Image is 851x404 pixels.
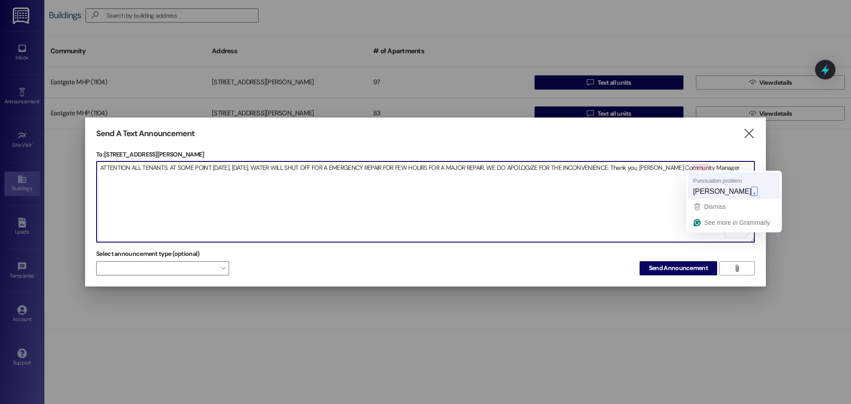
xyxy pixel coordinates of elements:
span: Send Announcement [649,263,708,273]
textarea: To enrich screen reader interactions, please activate Accessibility in Grammarly extension settings [97,161,754,242]
div: To enrich screen reader interactions, please activate Accessibility in Grammarly extension settings [96,161,755,243]
h3: Send A Text Announcement [96,129,195,139]
i:  [734,265,740,272]
button: Send Announcement [640,261,717,275]
p: To: [STREET_ADDRESS][PERSON_NAME] [96,150,755,159]
i:  [743,129,755,138]
label: Select announcement type (optional) [96,247,200,261]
